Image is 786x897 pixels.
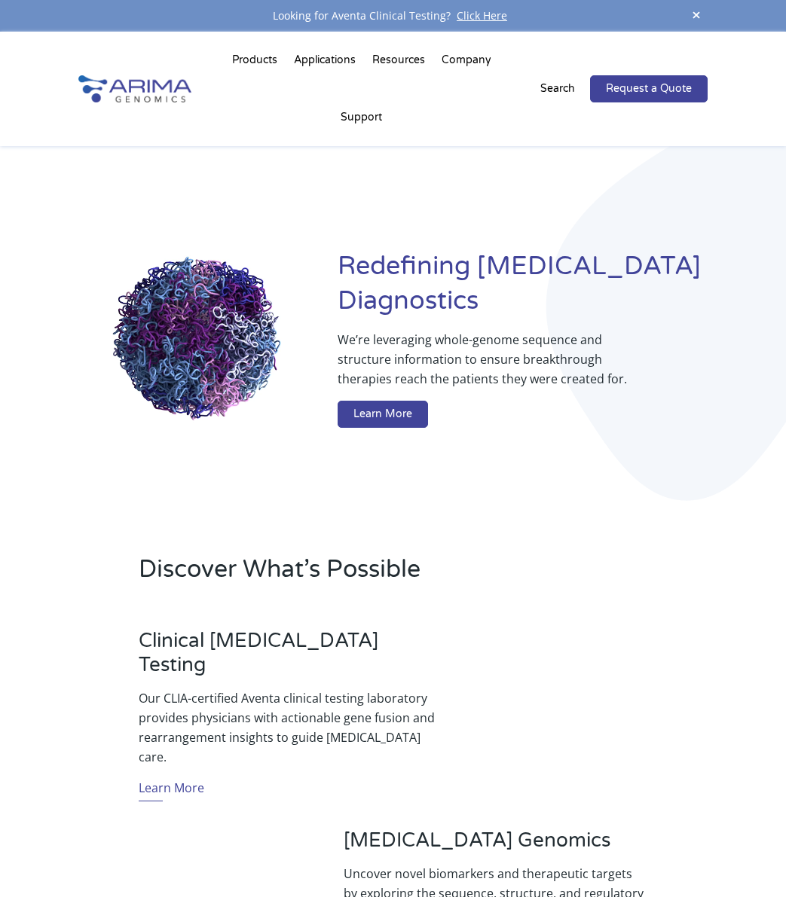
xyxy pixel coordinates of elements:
a: Learn More [139,778,204,801]
h2: Discover What’s Possible [139,553,541,598]
a: Request a Quote [590,75,708,102]
p: We’re leveraging whole-genome sequence and structure information to ensure breakthrough therapies... [338,330,647,401]
p: Search [540,79,575,99]
h3: [MEDICAL_DATA] Genomics [344,828,647,864]
a: Learn More [338,401,428,428]
img: Arima-Genomics-logo [78,75,191,103]
a: Click Here [451,8,513,23]
h3: Clinical [MEDICAL_DATA] Testing [139,629,442,688]
h1: Redefining [MEDICAL_DATA] Diagnostics [338,249,708,330]
div: Looking for Aventa Clinical Testing? [78,6,707,26]
p: Our CLIA-certified Aventa clinical testing laboratory provides physicians with actionable gene fu... [139,688,442,767]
